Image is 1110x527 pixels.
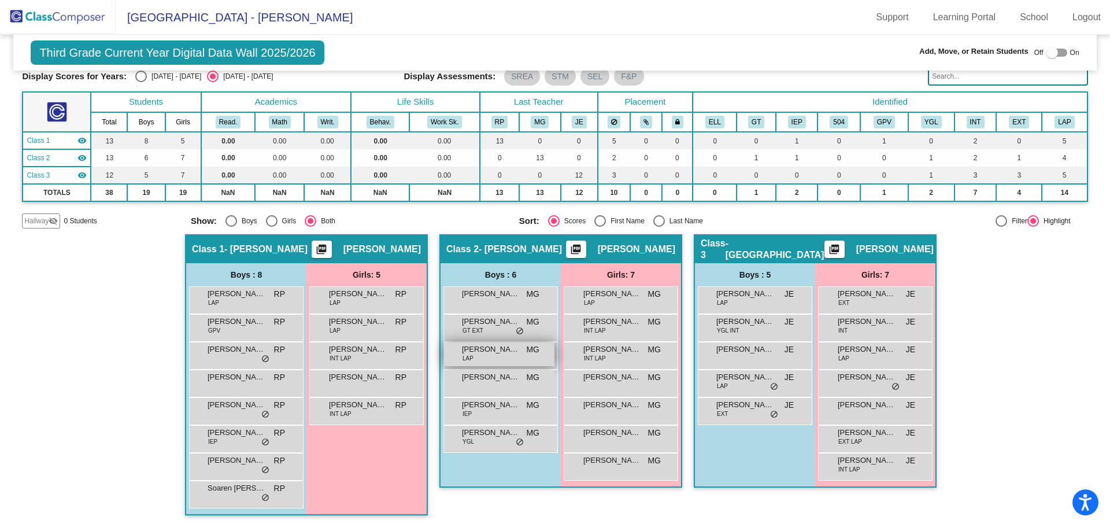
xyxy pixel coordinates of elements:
span: [PERSON_NAME] [583,288,641,300]
td: 7 [954,184,996,201]
td: 5 [165,132,201,149]
th: Introvert [954,112,996,132]
th: Last Teacher [480,92,598,112]
td: NaN [304,184,351,201]
td: 0.00 [409,149,479,167]
button: Print Students Details [824,241,845,258]
div: Girls: 5 [306,263,427,286]
td: 0.00 [201,149,256,167]
td: 7 [165,149,201,167]
th: Identified [693,92,1087,112]
button: EXT [1009,116,1029,128]
td: 1 [908,167,954,184]
mat-icon: visibility [77,136,87,145]
span: do_not_disturb_alt [261,355,269,364]
td: NaN [409,184,479,201]
span: - [PERSON_NAME] [224,244,308,255]
td: 0.00 [409,132,479,149]
span: RP [395,344,406,356]
td: 3 [598,167,631,184]
td: 1 [737,184,776,201]
mat-radio-group: Select an option [135,71,273,82]
span: [PERSON_NAME] [583,399,641,411]
span: [PERSON_NAME] [838,399,896,411]
span: INT [838,326,848,335]
mat-chip: STM [545,67,576,86]
td: 12 [91,167,127,184]
td: 0 [817,184,860,201]
span: RP [274,371,285,384]
td: 13 [519,184,561,201]
th: Gifted and Talented [737,112,776,132]
span: [PERSON_NAME] [583,344,641,355]
span: RP [274,399,285,411]
td: 2 [776,184,817,201]
mat-chip: SREA [504,67,540,86]
span: Class 3 [27,170,50,180]
td: 2 [954,149,996,167]
mat-chip: F&P [614,67,643,86]
td: 0 [519,167,561,184]
td: 3 [996,167,1042,184]
button: GT [748,116,764,128]
th: Students [91,92,201,112]
button: ELL [705,116,724,128]
td: 0 [630,167,662,184]
td: 0 [737,132,776,149]
div: Girls: 7 [815,263,935,286]
td: Megan Gerard - Gerard [23,149,91,167]
td: 1 [860,132,908,149]
td: 0.00 [351,149,409,167]
td: Jenna Engeland - Engeland [23,167,91,184]
td: NaN [201,184,256,201]
td: TOTALS [23,184,91,201]
span: [PERSON_NAME] [462,371,520,383]
td: 0.00 [351,167,409,184]
th: Academics [201,92,351,112]
td: 0 [908,132,954,149]
span: [PERSON_NAME] [583,427,641,438]
th: Life Skills [351,92,480,112]
td: 0 [662,132,693,149]
span: LAP [208,298,219,307]
td: 0 [693,184,737,201]
th: Extrovert [996,112,1042,132]
span: [PERSON_NAME] [329,344,387,355]
span: do_not_disturb_alt [516,438,524,447]
span: do_not_disturb_alt [261,438,269,447]
span: MG [647,399,661,411]
div: Filter [1007,216,1027,226]
button: 504 [830,116,848,128]
td: 1 [737,149,776,167]
span: JE [906,316,915,328]
span: RP [274,427,285,439]
span: [PERSON_NAME] [838,288,896,300]
span: MG [647,455,661,467]
span: Third Grade Current Year Digital Data Wall 2025/2026 [31,40,324,65]
span: [PERSON_NAME] [716,344,774,355]
span: LAP [584,298,595,307]
span: JE [906,399,915,411]
td: 13 [480,132,519,149]
span: Display Scores for Years: [22,71,127,82]
th: Girls [165,112,201,132]
span: JE [906,371,915,384]
button: JE [572,116,587,128]
span: LAP [462,354,473,363]
span: do_not_disturb_alt [770,410,778,419]
button: MG [531,116,549,128]
td: 0.00 [255,149,304,167]
td: 0.00 [304,167,351,184]
button: IEP [788,116,806,128]
th: English Language Learner [693,112,737,132]
td: 0 [480,149,519,167]
span: MG [647,288,661,300]
span: Sort: [519,216,539,226]
td: 0 [693,132,737,149]
td: 2 [954,132,996,149]
td: 0.00 [351,132,409,149]
span: Class 1 [27,135,50,146]
td: 10 [598,184,631,201]
th: Keep away students [598,112,631,132]
span: LAP [330,326,341,335]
